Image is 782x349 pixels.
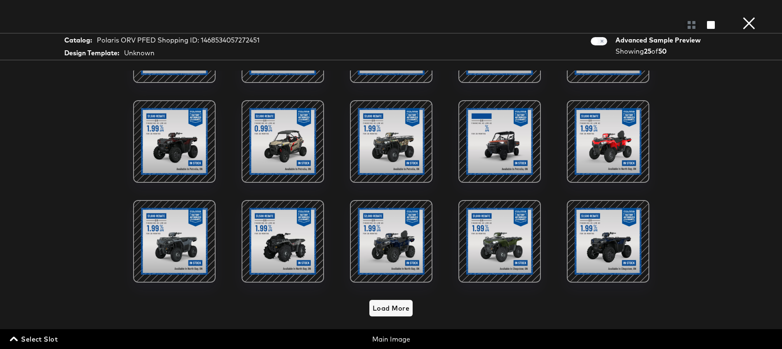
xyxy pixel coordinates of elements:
span: Load More [373,302,409,314]
div: Unknown [124,48,155,58]
button: Load More [369,300,413,316]
strong: Design Template: [64,48,119,58]
strong: 25 [644,47,651,55]
div: Polaris ORV PFED Shopping ID: 1468534057272451 [97,35,260,45]
button: Select Slot [8,333,61,345]
strong: Catalog: [64,35,92,45]
strong: 50 [658,47,667,55]
div: Main Image [265,335,517,344]
div: Showing of [615,47,704,56]
div: Advanced Sample Preview [615,35,704,45]
span: Select Slot [12,333,58,345]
